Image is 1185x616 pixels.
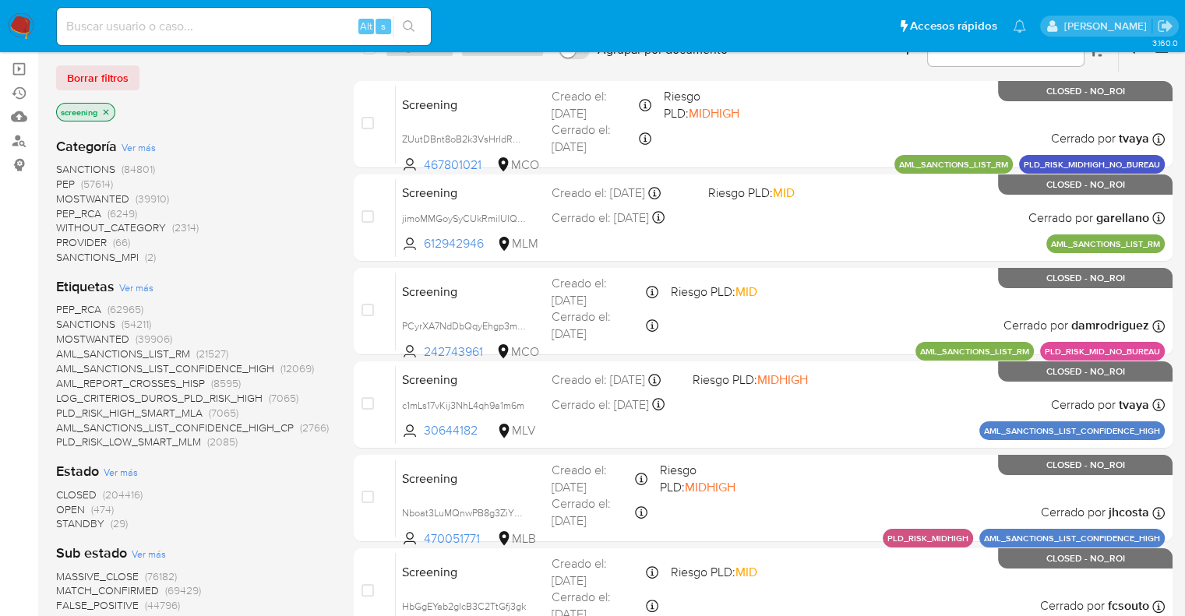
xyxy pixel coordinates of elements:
[381,19,386,33] span: s
[1063,19,1151,33] p: marianela.tarsia@mercadolibre.com
[393,16,425,37] button: search-icon
[910,18,997,34] span: Accesos rápidos
[57,16,431,37] input: Buscar usuario o caso...
[1013,19,1026,33] a: Notificaciones
[1151,37,1177,49] span: 3.160.0
[360,19,372,33] span: Alt
[1157,18,1173,34] a: Salir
